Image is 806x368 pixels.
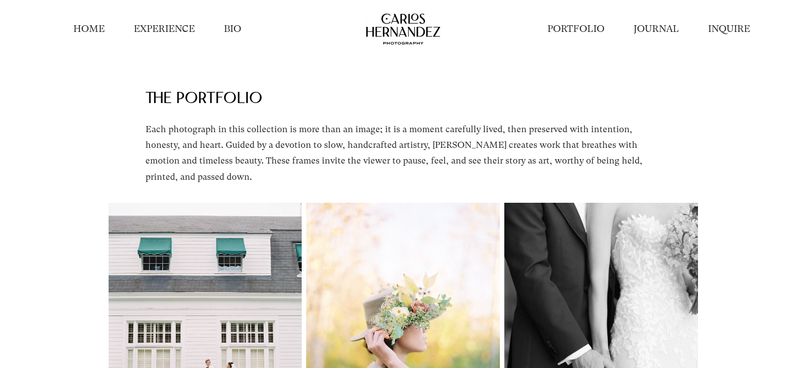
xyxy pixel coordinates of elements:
[134,22,195,36] a: EXPERIENCE
[146,124,643,182] span: Each photograph in this collection is more than an image; it is a moment carefully lived, then pr...
[708,22,750,36] a: INQUIRE
[224,22,241,36] a: BIO
[146,92,263,107] span: THE PORTFOLiO
[634,22,679,36] a: JOURNAL
[73,22,105,36] a: HOME
[547,22,604,36] a: PORTFOLIO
